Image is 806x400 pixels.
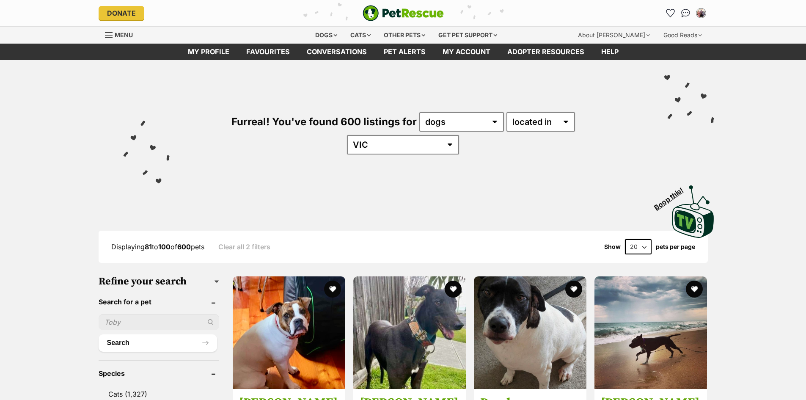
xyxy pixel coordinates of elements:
[694,6,708,20] button: My account
[572,27,656,44] div: About [PERSON_NAME]
[378,27,431,44] div: Other pets
[474,276,586,389] img: Pearl - Bull Arab Dog
[565,281,582,298] button: favourite
[686,281,703,298] button: favourite
[679,6,693,20] a: Conversations
[218,243,270,251] a: Clear all 2 filters
[145,243,152,251] strong: 81
[233,276,345,389] img: Bailey - American Bulldog
[375,44,434,60] a: Pet alerts
[99,6,144,20] a: Donate
[309,27,343,44] div: Dogs
[604,243,621,250] span: Show
[432,27,503,44] div: Get pet support
[179,44,238,60] a: My profile
[681,9,690,17] img: chat-41dd97257d64d25036548639549fe6c8038ab92f7586957e7f3b1b290dea8141.svg
[298,44,375,60] a: conversations
[363,5,444,21] img: logo-e224e6f780fb5917bec1dbf3a21bbac754714ae5b6737aabdf751b685950b380.svg
[344,27,377,44] div: Cats
[115,31,133,39] span: Menu
[363,5,444,21] a: PetRescue
[177,243,191,251] strong: 600
[672,185,714,238] img: PetRescue TV logo
[593,44,627,60] a: Help
[231,116,417,128] span: Furreal! You've found 600 listings for
[664,6,677,20] a: Favourites
[499,44,593,60] a: Adopter resources
[238,44,298,60] a: Favourites
[99,314,219,330] input: Toby
[656,243,695,250] label: pets per page
[672,178,714,240] a: Boop this!
[324,281,341,298] button: favourite
[434,44,499,60] a: My account
[158,243,171,251] strong: 100
[697,9,705,17] img: Sue Ursic profile pic
[105,27,139,42] a: Menu
[594,276,707,389] img: Fiona - Staffordshire Bull Terrier Dog
[652,181,691,211] span: Boop this!
[445,281,462,298] button: favourite
[657,27,708,44] div: Good Reads
[99,276,219,287] h3: Refine your search
[111,243,204,251] span: Displaying to of pets
[99,370,219,377] header: Species
[99,334,217,351] button: Search
[664,6,708,20] ul: Account quick links
[353,276,466,389] img: Lenny - Greyhound Dog
[99,298,219,306] header: Search for a pet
